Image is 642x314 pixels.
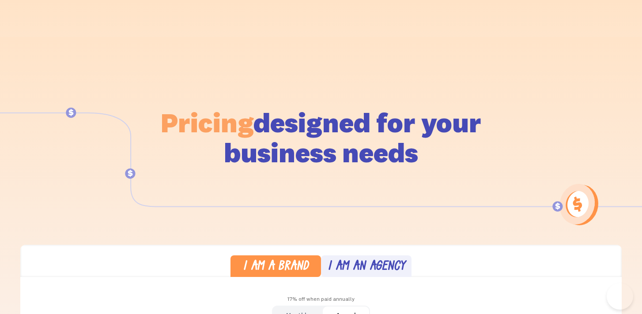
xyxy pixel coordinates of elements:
div: 17% off when paid annually [20,293,622,306]
span: Pricing [161,105,253,139]
div: I am an agency [328,261,405,273]
iframe: Toggle Customer Support [607,283,633,310]
div: I am a brand [243,261,309,273]
h1: designed for your business needs [160,108,482,168]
